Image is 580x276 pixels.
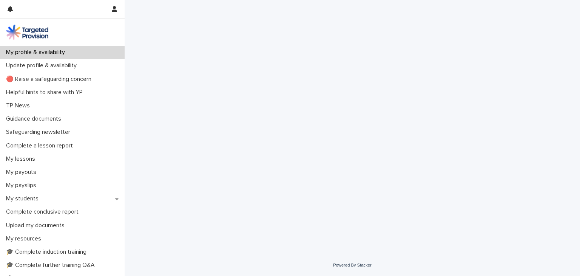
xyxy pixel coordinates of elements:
p: My profile & availability [3,49,71,56]
p: Complete a lesson report [3,142,79,149]
p: Safeguarding newsletter [3,129,76,136]
p: Guidance documents [3,115,67,122]
p: Update profile & availability [3,62,83,69]
p: Helpful hints to share with YP [3,89,89,96]
p: 🎓 Complete induction training [3,248,93,256]
p: My payslips [3,182,42,189]
p: Complete conclusive report [3,208,85,216]
p: Upload my documents [3,222,71,229]
img: M5nRWzHhSzIhMunXDL62 [6,25,48,40]
p: 🔴 Raise a safeguarding concern [3,76,97,83]
p: TP News [3,102,36,109]
p: My resources [3,235,47,242]
p: My payouts [3,169,42,176]
p: My students [3,195,45,202]
p: 🎓 Complete further training Q&A [3,262,101,269]
a: Powered By Stacker [333,263,371,267]
p: My lessons [3,155,41,163]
